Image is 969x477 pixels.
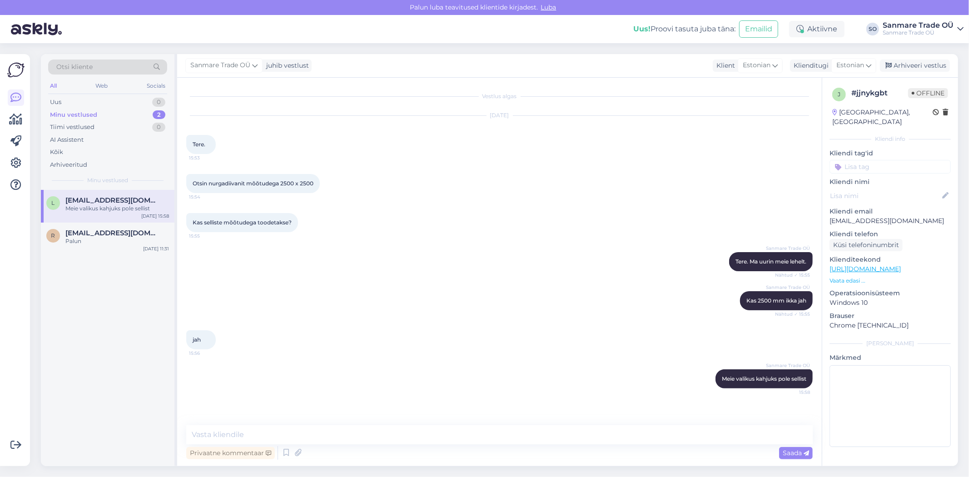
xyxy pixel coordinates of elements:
[838,91,840,98] span: j
[866,23,879,35] div: SO
[65,237,169,245] div: Palun
[830,311,951,321] p: Brauser
[739,20,778,38] button: Emailid
[908,88,948,98] span: Offline
[830,339,951,348] div: [PERSON_NAME]
[633,24,735,35] div: Proovi tasuta juba täna:
[189,350,223,357] span: 15:56
[50,110,97,119] div: Minu vestlused
[880,60,950,72] div: Arhiveeri vestlus
[830,239,903,251] div: Küsi telefoninumbrit
[145,80,167,92] div: Socials
[722,375,806,382] span: Meie valikus kahjuks pole sellist
[193,141,205,148] span: Tere.
[143,245,169,252] div: [DATE] 11:31
[830,149,951,158] p: Kliendi tag'id
[832,108,933,127] div: [GEOGRAPHIC_DATA], [GEOGRAPHIC_DATA]
[883,22,954,29] div: Sanmare Trade OÜ
[830,229,951,239] p: Kliendi telefon
[776,389,810,396] span: 15:58
[186,447,275,459] div: Privaatne kommentaar
[52,199,55,206] span: l
[743,60,770,70] span: Estonian
[766,245,810,252] span: Sanmare Trade OÜ
[186,111,813,119] div: [DATE]
[50,135,84,144] div: AI Assistent
[193,180,313,187] span: Otsin nurgadiivanit mõõtudega 2500 x 2500
[189,154,223,161] span: 15:53
[830,255,951,264] p: Klienditeekond
[830,298,951,308] p: Windows 10
[50,160,87,169] div: Arhiveeritud
[830,160,951,174] input: Lisa tag
[883,22,964,36] a: Sanmare Trade OÜSanmare Trade OÜ
[775,272,810,278] span: Nähtud ✓ 15:55
[783,449,809,457] span: Saada
[153,110,165,119] div: 2
[830,207,951,216] p: Kliendi email
[789,21,845,37] div: Aktiivne
[7,61,25,79] img: Askly Logo
[830,177,951,187] p: Kliendi nimi
[633,25,651,33] b: Uus!
[830,135,951,143] div: Kliendi info
[65,229,160,237] span: ristkokd@gmail.com
[830,191,940,201] input: Lisa nimi
[193,219,292,226] span: Kas selliste mõõtudega toodetakse?
[830,321,951,330] p: Chrome [TECHNICAL_ID]
[790,61,829,70] div: Klienditugi
[189,233,223,239] span: 15:55
[87,176,128,184] span: Minu vestlused
[830,265,901,273] a: [URL][DOMAIN_NAME]
[830,353,951,363] p: Märkmed
[851,88,908,99] div: # jjnykgbt
[152,123,165,132] div: 0
[186,92,813,100] div: Vestlus algas
[830,288,951,298] p: Operatsioonisüsteem
[152,98,165,107] div: 0
[746,297,806,304] span: Kas 2500 mm ikka jah
[189,194,223,200] span: 15:54
[141,213,169,219] div: [DATE] 15:58
[48,80,59,92] div: All
[190,60,250,70] span: Sanmare Trade OÜ
[50,148,63,157] div: Kõik
[735,258,806,265] span: Tere. Ma uurin meie lehelt.
[830,216,951,226] p: [EMAIL_ADDRESS][DOMAIN_NAME]
[51,232,55,239] span: r
[50,123,94,132] div: Tiimi vestlused
[263,61,309,70] div: juhib vestlust
[65,204,169,213] div: Meie valikus kahjuks pole sellist
[193,336,201,343] span: jah
[94,80,110,92] div: Web
[766,362,810,369] span: Sanmare Trade OÜ
[766,284,810,291] span: Sanmare Trade OÜ
[538,3,559,11] span: Luba
[65,196,160,204] span: liiviasukyl@gmail.com
[56,62,93,72] span: Otsi kliente
[830,277,951,285] p: Vaata edasi ...
[50,98,61,107] div: Uus
[836,60,864,70] span: Estonian
[775,311,810,318] span: Nähtud ✓ 15:55
[883,29,954,36] div: Sanmare Trade OÜ
[713,61,735,70] div: Klient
